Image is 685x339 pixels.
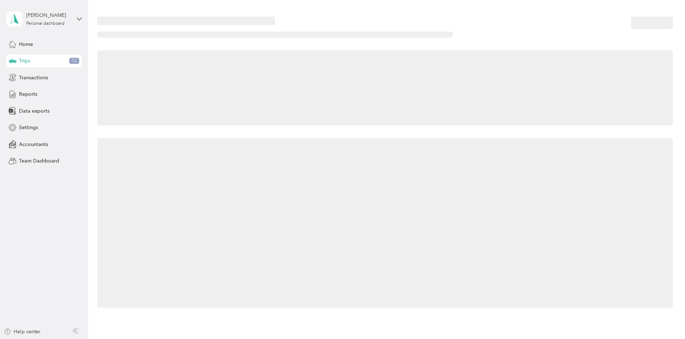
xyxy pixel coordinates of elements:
span: Reports [19,90,37,98]
button: Help center [4,328,41,335]
iframe: Everlance-gr Chat Button Frame [645,299,685,339]
span: Home [19,41,33,48]
div: Personal dashboard [26,22,65,26]
span: Data exports [19,107,49,115]
span: 12 [69,58,79,64]
div: [PERSON_NAME] [26,11,71,19]
span: Accountants [19,141,48,148]
span: Trips [19,57,30,65]
span: Settings [19,124,38,131]
span: Team Dashboard [19,157,59,165]
span: Transactions [19,74,48,81]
